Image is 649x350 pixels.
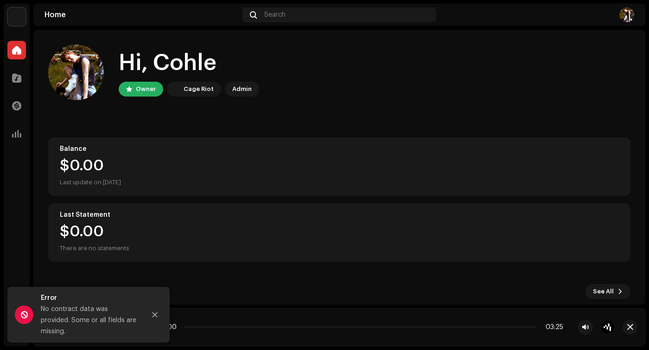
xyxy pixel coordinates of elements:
img: 5c9b3827-5e8c-449f-a952-448186649d80 [619,7,634,22]
span: See All [593,282,614,301]
h3: Latest Releases [48,284,132,299]
button: Close [146,305,164,324]
div: Hi, Cohle [119,48,259,78]
div: No contract data was provided. Some or all fields are missing. [41,304,138,337]
re-o-card-value: Balance [48,137,630,196]
div: Last Statement [60,211,619,219]
button: See All [585,284,630,299]
div: Owner [136,84,156,95]
div: Balance [60,145,619,153]
img: 3bdc119d-ef2f-4d41-acde-c0e9095fc35a [169,84,180,95]
img: 5c9b3827-5e8c-449f-a952-448186649d80 [48,45,104,100]
div: Admin [232,84,252,95]
div: Error [41,292,138,304]
div: 03:25 [540,324,563,331]
div: Last update on [DATE] [60,177,619,188]
span: Search [264,11,286,19]
img: 3bdc119d-ef2f-4d41-acde-c0e9095fc35a [7,7,26,26]
div: Cage Riot [184,84,214,95]
div: There are no statements [60,243,129,254]
div: Home [45,11,239,19]
re-o-card-value: Last Statement [48,203,630,262]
